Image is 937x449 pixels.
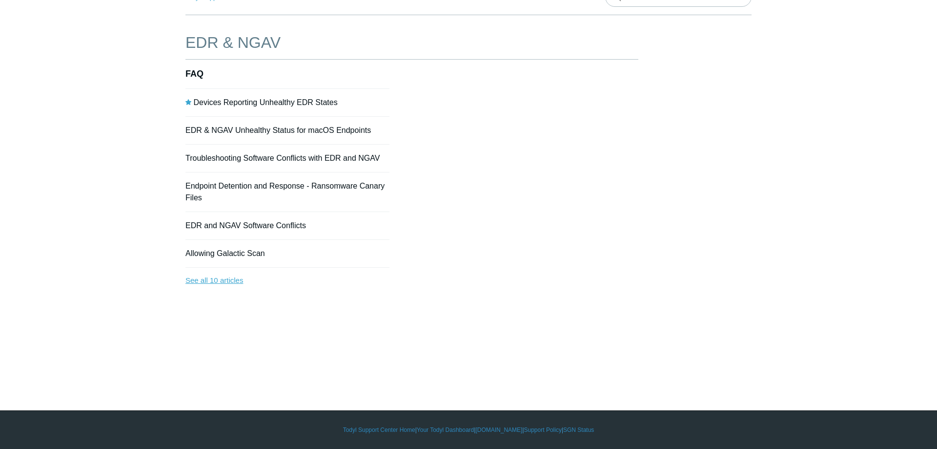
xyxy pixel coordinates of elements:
a: Devices Reporting Unhealthy EDR States [193,98,337,107]
h1: EDR & NGAV [185,31,638,54]
a: Todyl Support Center Home [343,426,415,434]
a: Your Todyl Dashboard [417,426,474,434]
svg: Promoted article [185,99,191,105]
a: FAQ [185,69,204,79]
a: EDR and NGAV Software Conflicts [185,221,306,230]
a: SGN Status [563,426,594,434]
a: [DOMAIN_NAME] [475,426,522,434]
a: Endpoint Detention and Response - Ransomware Canary Files [185,182,385,202]
a: EDR & NGAV Unhealthy Status for macOS Endpoints [185,126,371,134]
a: Allowing Galactic Scan [185,249,265,257]
a: Support Policy [524,426,562,434]
a: See all 10 articles [185,268,389,294]
div: | | | | [185,426,752,434]
a: Troubleshooting Software Conflicts with EDR and NGAV [185,154,380,162]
